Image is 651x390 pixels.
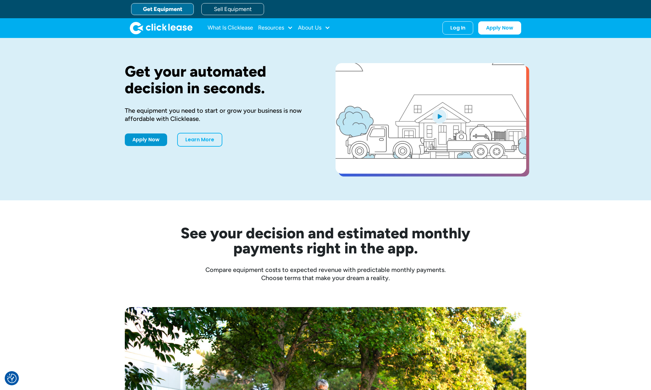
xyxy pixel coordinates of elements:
[298,22,330,34] div: About Us
[208,22,253,34] a: What Is Clicklease
[258,22,293,34] div: Resources
[130,22,193,34] a: home
[125,106,315,123] div: The equipment you need to start or grow your business is now affordable with Clicklease.
[130,22,193,34] img: Clicklease logo
[125,63,315,96] h1: Get your automated decision in seconds.
[125,266,526,282] div: Compare equipment costs to expected revenue with predictable monthly payments. Choose terms that ...
[150,225,501,256] h2: See your decision and estimated monthly payments right in the app.
[131,3,194,15] a: Get Equipment
[450,25,465,31] div: Log In
[7,374,17,383] button: Consent Preferences
[336,63,526,174] a: open lightbox
[177,133,222,147] a: Learn More
[478,21,521,35] a: Apply Now
[7,374,17,383] img: Revisit consent button
[201,3,264,15] a: Sell Equipment
[125,133,167,146] a: Apply Now
[431,107,448,125] img: Blue play button logo on a light blue circular background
